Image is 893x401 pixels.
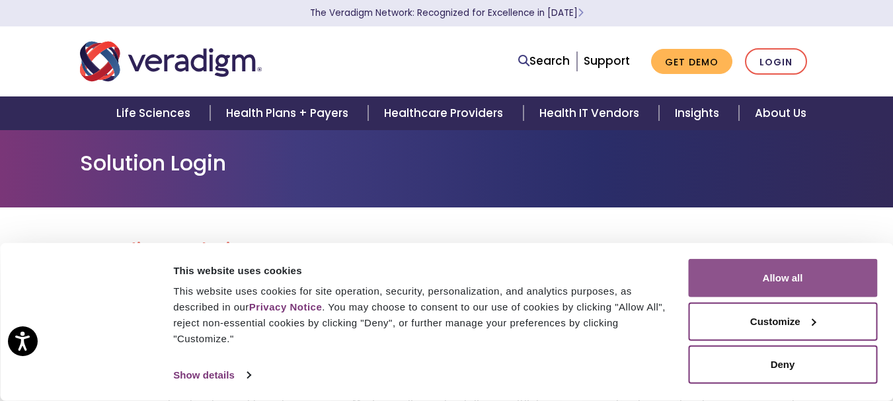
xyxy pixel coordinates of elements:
[578,7,584,19] span: Learn More
[688,259,877,297] button: Allow all
[368,96,523,130] a: Healthcare Providers
[100,96,210,130] a: Life Sciences
[210,96,368,130] a: Health Plans + Payers
[659,96,739,130] a: Insights
[584,53,630,69] a: Support
[739,96,822,130] a: About Us
[688,302,877,340] button: Customize
[80,40,262,83] img: Veradigm logo
[80,239,814,262] h2: Veradigm Solutions
[249,301,322,312] a: Privacy Notice
[173,283,673,347] div: This website uses cookies for site operation, security, personalization, and analytics purposes, ...
[80,151,814,176] h1: Solution Login
[524,96,659,130] a: Health IT Vendors
[310,7,584,19] a: The Veradigm Network: Recognized for Excellence in [DATE]Learn More
[745,48,807,75] a: Login
[651,49,732,75] a: Get Demo
[518,52,570,70] a: Search
[173,365,250,385] a: Show details
[688,346,877,384] button: Deny
[173,262,673,278] div: This website uses cookies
